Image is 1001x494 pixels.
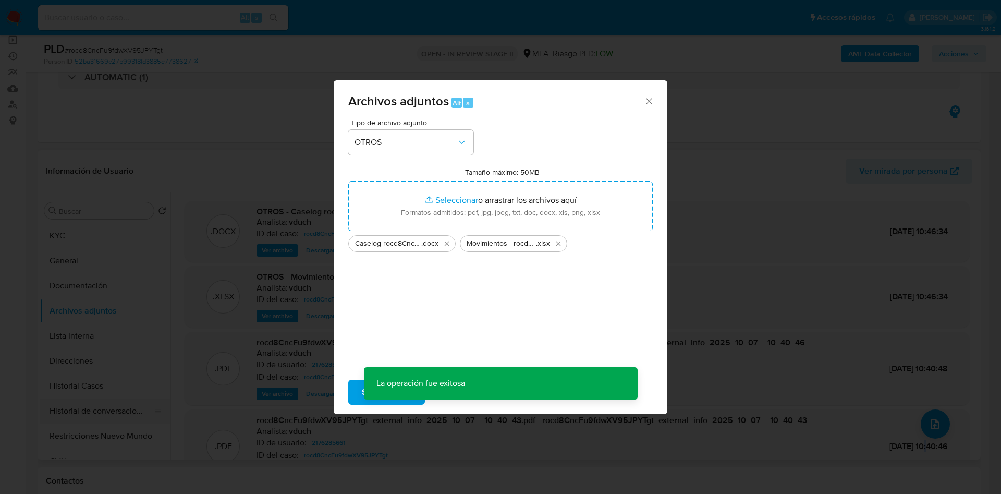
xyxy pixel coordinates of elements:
label: Tamaño máximo: 50MB [465,167,540,177]
button: Eliminar Caselog rocd8CncFu9fdwXV95JPYTgt_2025_09_18_05_51_45.docx [441,237,453,250]
button: Subir archivo [348,380,425,405]
span: Cancelar [443,381,477,404]
span: Archivos adjuntos [348,92,449,110]
span: .xlsx [536,238,550,249]
span: Caselog rocd8CncFu9fdwXV95JPYTgt_2025_09_18_05_51_45 [355,238,421,249]
p: La operación fue exitosa [364,367,478,400]
span: Tipo de archivo adjunto [351,119,476,126]
ul: Archivos seleccionados [348,231,653,252]
span: Alt [453,98,461,108]
span: OTROS [355,137,457,148]
span: a [466,98,470,108]
span: Movimientos - rocd8CncFu9fdwXV95JPYTgt_2025_09_18_05_51_45 [467,238,536,249]
span: .docx [421,238,438,249]
button: Cerrar [644,96,653,105]
span: Subir archivo [362,381,411,404]
button: Eliminar Movimientos - rocd8CncFu9fdwXV95JPYTgt_2025_09_18_05_51_45.xlsx [552,237,565,250]
button: OTROS [348,130,473,155]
